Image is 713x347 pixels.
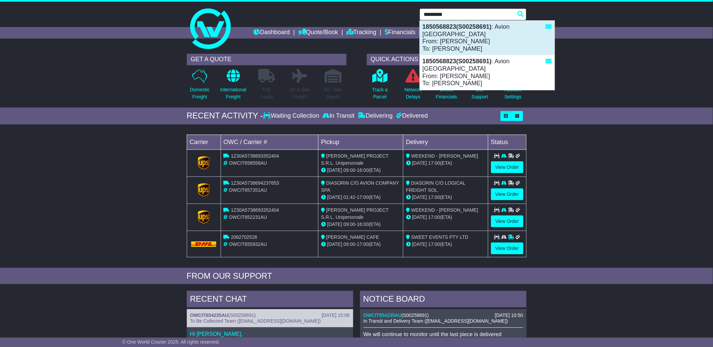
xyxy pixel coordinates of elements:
div: ( ) [363,313,523,318]
span: 01:42 [343,194,355,200]
span: [DATE] [412,160,427,166]
a: View Order [491,161,523,173]
span: [DATE] [327,222,342,227]
td: Pickup [318,135,403,149]
a: OWCIT654235AU [190,313,229,318]
span: 17:00 [357,241,369,247]
p: International Freight [220,86,246,100]
span: [DATE] [412,241,427,247]
div: ( ) [190,313,350,318]
span: 16:00 [357,167,369,173]
span: To Be Collected Team ([EMAIL_ADDRESS][DOMAIN_NAME]) [190,318,321,324]
div: FROM OUR SUPPORT [187,271,527,281]
span: 1Z30A5738693352404 [231,207,279,213]
div: : Avion [GEOGRAPHIC_DATA] From: [PERSON_NAME] To: [PERSON_NAME] [420,55,555,90]
span: [PERSON_NAME] PROJECT S.R.L. Unipersonale [321,153,388,166]
span: [DATE] [327,241,342,247]
img: DHL.png [191,241,217,247]
div: In Transit [321,112,356,120]
p: Get Support [471,86,488,100]
span: 09:00 [343,222,355,227]
span: S00258691 [403,313,427,318]
span: 1Z30A5738693352404 [231,153,279,159]
div: (ETA) [406,241,485,248]
p: Hi [PERSON_NAME], [190,331,350,337]
span: WEEKEND - [PERSON_NAME] [411,207,478,213]
div: [DATE] 10:50 [495,313,523,318]
a: View Order [491,242,523,254]
div: (ETA) [406,160,485,167]
div: RECENT CHAT [187,291,353,309]
strong: 1850568823(S00258691) [423,23,492,30]
p: Full Loads [258,86,275,100]
a: InternationalFreight [220,69,247,104]
span: [DATE] [412,214,427,220]
span: OWCIT657351AU [229,187,267,193]
div: (ETA) [406,194,485,201]
div: GET A QUOTE [187,54,347,65]
span: OWCIT652231AU [229,214,267,220]
div: - (ETA) [321,194,400,201]
div: - (ETA) [321,241,400,248]
p: Track a Parcel [372,86,388,100]
div: Delivering [356,112,395,120]
td: Carrier [187,135,221,149]
span: [PERSON_NAME] PROJECT S.R.L. Unipersonale [321,207,388,220]
div: [DATE] 15:08 [321,313,350,318]
span: 1Z30A5738694237653 [231,180,279,186]
p: Air / Sea Depot [324,86,342,100]
span: 09:00 [343,241,355,247]
div: (ETA) [406,214,485,221]
span: DIASORIN C/O LOGICAL FREIGHT SOL. [406,180,465,193]
span: In Transit and Delivery Team ([EMAIL_ADDRESS][DOMAIN_NAME]) [363,318,508,324]
div: RECENT ACTIVITY - [187,111,263,121]
a: View Order [491,188,523,200]
img: GetCarrierServiceLogo [198,183,209,197]
span: 2062702526 [231,234,257,240]
span: [DATE] [327,167,342,173]
a: NetworkDelays [404,69,422,104]
div: Delivered [395,112,428,120]
div: Waiting Collection [263,112,321,120]
td: Status [488,135,526,149]
span: 17:00 [428,214,440,220]
div: QUICK ACTIONS [367,54,527,65]
p: We will continue to monitor until the last piece is delivered [363,331,523,338]
span: WEEKEND - [PERSON_NAME] [411,153,478,159]
span: [DATE] [327,194,342,200]
div: - (ETA) [321,221,400,228]
p: Account Settings [505,86,522,100]
a: View Order [491,215,523,227]
a: DomesticFreight [190,69,210,104]
a: OWCIT654235AU [363,313,402,318]
p: Air & Sea Freight [290,86,310,100]
a: Quote/Book [298,27,338,39]
span: 17:00 [428,194,440,200]
div: NOTICE BOARD [360,291,527,309]
p: Check Financials [436,86,457,100]
span: 09:00 [343,167,355,173]
div: : Avion [GEOGRAPHIC_DATA] From: [PERSON_NAME] To: [PERSON_NAME] [420,21,555,55]
td: OWC / Carrier # [221,135,318,149]
a: Dashboard [254,27,290,39]
span: © One World Courier 2025. All rights reserved. [122,339,220,345]
span: 17:00 [428,241,440,247]
img: GetCarrierServiceLogo [198,156,209,170]
strong: 1850568823(S00258691) [423,58,492,65]
div: - (ETA) [321,167,400,174]
span: OWCIT655932AU [229,241,267,247]
span: 17:00 [428,160,440,166]
a: Track aParcel [372,69,388,104]
p: Network Delays [404,86,422,100]
a: Tracking [347,27,376,39]
span: OWCIT658558AU [229,160,267,166]
span: 16:00 [357,222,369,227]
span: [PERSON_NAME] CAFE [326,234,379,240]
span: S00258691 [230,313,254,318]
a: Financials [385,27,416,39]
td: Delivery [403,135,488,149]
img: GetCarrierServiceLogo [198,210,209,224]
span: 17:00 [357,194,369,200]
p: Domestic Freight [190,86,209,100]
span: DIASORIN C/O AVION COMPANY SPA [321,180,399,193]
